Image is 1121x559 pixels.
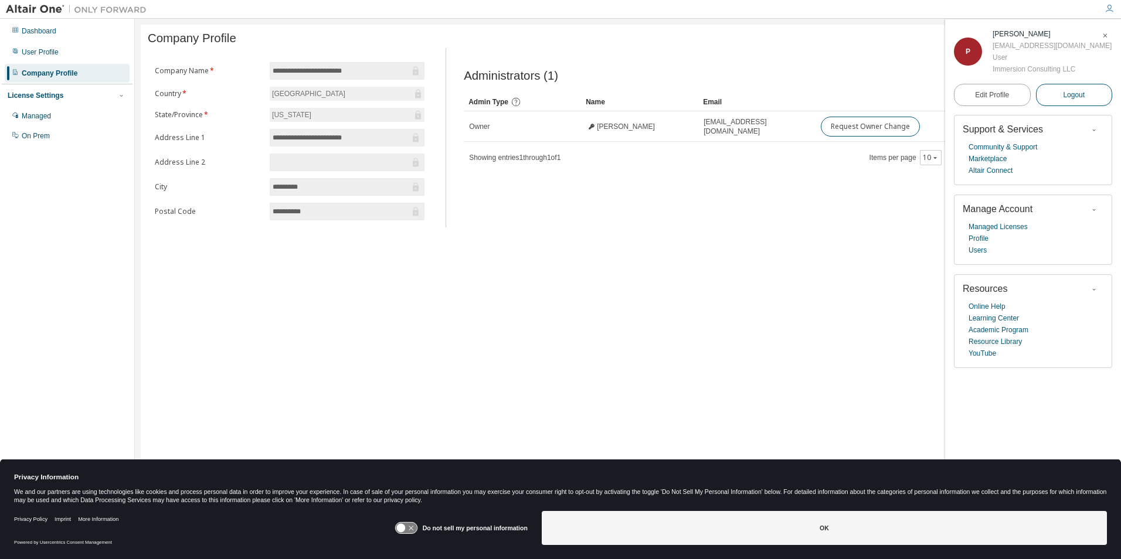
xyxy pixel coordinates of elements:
[22,131,50,141] div: On Prem
[468,98,508,106] span: Admin Type
[969,233,988,244] a: Profile
[155,158,263,167] label: Address Line 2
[993,28,1112,40] div: Paul Currens
[270,108,424,122] div: [US_STATE]
[969,336,1022,347] a: Resource Library
[469,122,490,131] span: Owner
[270,87,424,101] div: [GEOGRAPHIC_DATA]
[155,182,263,192] label: City
[975,90,1009,100] span: Edit Profile
[969,221,1028,233] a: Managed Licenses
[270,87,347,100] div: [GEOGRAPHIC_DATA]
[586,93,694,111] div: Name
[155,133,263,142] label: Address Line 1
[869,150,942,165] span: Items per page
[963,124,1043,134] span: Support & Services
[6,4,152,15] img: Altair One
[155,66,263,76] label: Company Name
[22,69,77,78] div: Company Profile
[969,165,1013,176] a: Altair Connect
[22,111,51,121] div: Managed
[969,153,1007,165] a: Marketplace
[821,117,920,137] button: Request Owner Change
[22,47,59,57] div: User Profile
[969,347,996,359] a: YouTube
[969,301,1005,312] a: Online Help
[469,154,560,162] span: Showing entries 1 through 1 of 1
[993,52,1112,63] div: User
[1036,84,1113,106] button: Logout
[969,312,1019,324] a: Learning Center
[464,69,558,83] span: Administrators (1)
[963,204,1032,214] span: Manage Account
[155,110,263,120] label: State/Province
[963,284,1007,294] span: Resources
[270,108,313,121] div: [US_STATE]
[1063,89,1085,101] span: Logout
[155,207,263,216] label: Postal Code
[155,89,263,98] label: Country
[8,91,63,100] div: License Settings
[703,93,811,111] div: Email
[148,32,236,45] span: Company Profile
[969,244,987,256] a: Users
[993,63,1112,75] div: Immersion Consulting LLC
[704,117,810,136] span: [EMAIL_ADDRESS][DOMAIN_NAME]
[923,153,939,162] button: 10
[966,47,970,56] span: P
[993,40,1112,52] div: [EMAIL_ADDRESS][DOMAIN_NAME]
[22,26,56,36] div: Dashboard
[597,122,655,131] span: [PERSON_NAME]
[969,141,1037,153] a: Community & Support
[969,324,1028,336] a: Academic Program
[954,84,1031,106] a: Edit Profile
